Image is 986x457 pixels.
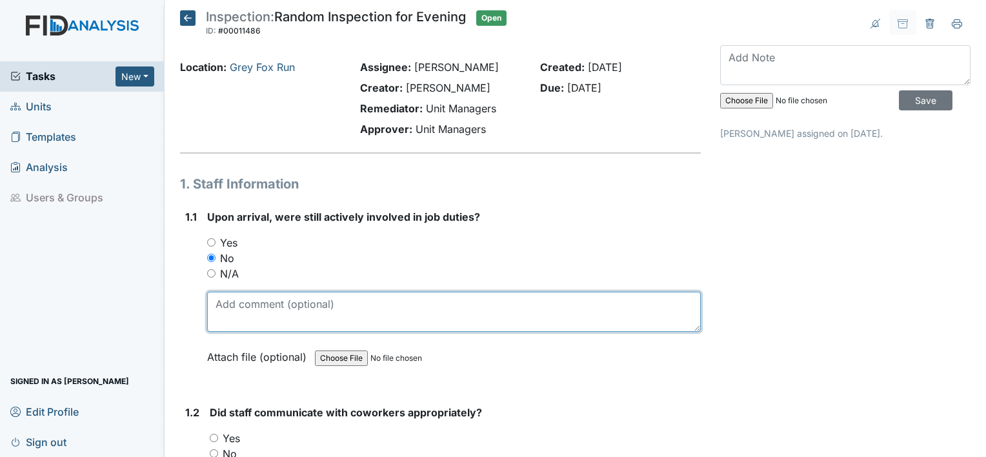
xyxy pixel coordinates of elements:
span: Inspection: [206,9,274,25]
span: Signed in as [PERSON_NAME] [10,371,129,391]
input: N/A [207,269,216,278]
strong: Approver: [360,123,412,136]
p: [PERSON_NAME] assigned on [DATE]. [720,127,971,140]
strong: Due: [540,81,564,94]
span: [PERSON_NAME] [406,81,490,94]
label: Yes [220,235,237,250]
span: Upon arrival, were still actively involved in job duties? [207,210,480,223]
strong: Creator: [360,81,403,94]
label: Attach file (optional) [207,342,312,365]
span: ID: [206,26,216,36]
input: Yes [210,434,218,442]
a: Tasks [10,68,116,84]
label: 1.1 [185,209,197,225]
a: Grey Fox Run [230,61,295,74]
span: [PERSON_NAME] [414,61,499,74]
label: No [220,250,234,266]
span: Analysis [10,157,68,178]
span: [DATE] [567,81,601,94]
span: Sign out [10,432,66,452]
input: No [207,254,216,262]
span: Unit Managers [416,123,486,136]
label: Yes [223,431,240,446]
strong: Created: [540,61,585,74]
label: N/A [220,266,239,281]
button: New [116,66,154,86]
span: Units [10,97,52,117]
strong: Location: [180,61,226,74]
h1: 1. Staff Information [180,174,701,194]
span: Unit Managers [426,102,496,115]
span: Open [476,10,507,26]
span: Did staff communicate with coworkers appropriately? [210,406,482,419]
strong: Assignee: [360,61,411,74]
input: Yes [207,238,216,247]
div: Random Inspection for Evening [206,10,466,39]
span: [DATE] [588,61,622,74]
label: 1.2 [185,405,199,420]
span: Templates [10,127,76,147]
strong: Remediator: [360,102,423,115]
span: #00011486 [218,26,261,36]
input: Save [899,90,952,110]
span: Edit Profile [10,401,79,421]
